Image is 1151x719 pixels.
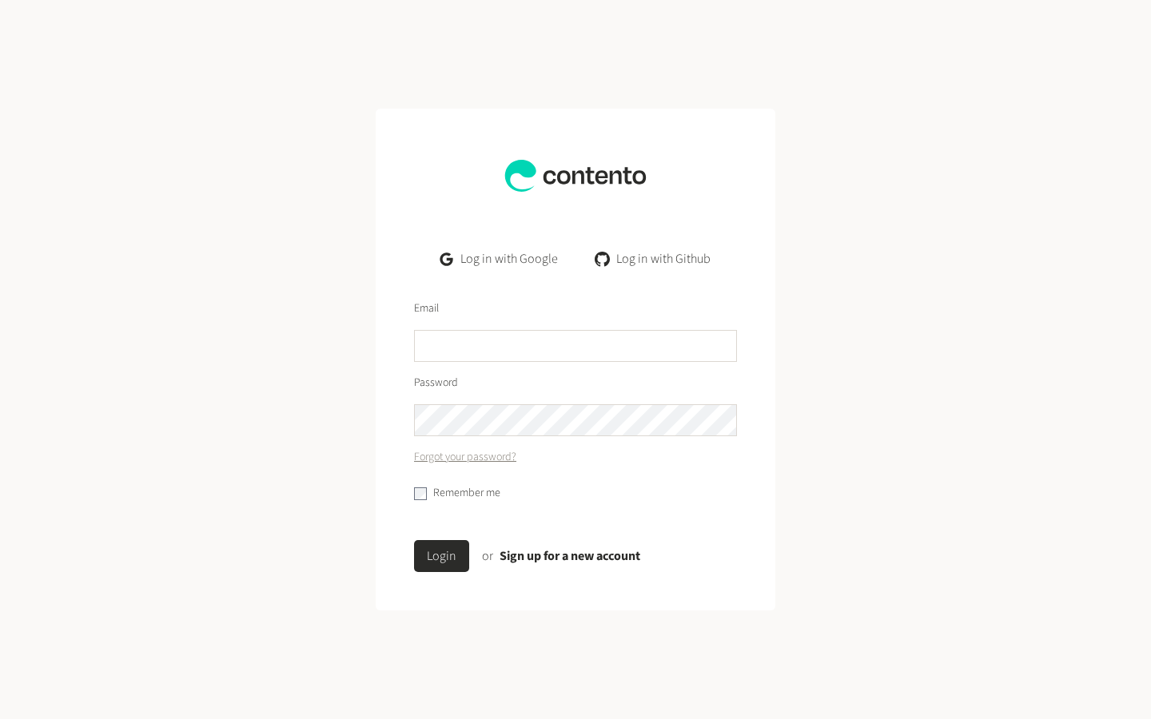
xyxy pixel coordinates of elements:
[414,540,469,572] button: Login
[433,485,500,502] label: Remember me
[414,449,516,466] a: Forgot your password?
[414,300,439,317] label: Email
[428,243,571,275] a: Log in with Google
[414,375,458,391] label: Password
[583,243,723,275] a: Log in with Github
[482,547,493,565] span: or
[500,547,640,565] a: Sign up for a new account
